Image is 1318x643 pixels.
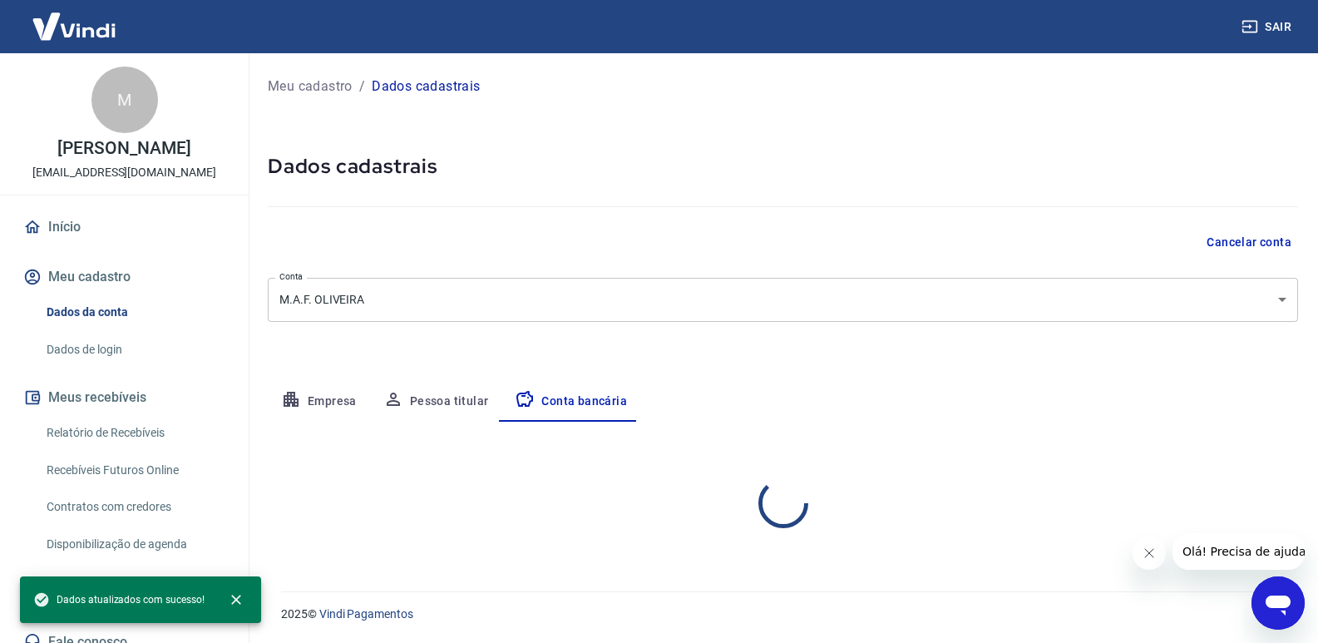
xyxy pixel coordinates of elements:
[1133,537,1166,570] iframe: Fechar mensagem
[268,382,370,422] button: Empresa
[20,209,229,245] a: Início
[268,278,1298,322] div: M.A.F. OLIVEIRA
[40,490,229,524] a: Contratos com credores
[20,1,128,52] img: Vindi
[319,607,413,621] a: Vindi Pagamentos
[268,153,1298,180] h5: Dados cadastrais
[91,67,158,133] div: M
[40,333,229,367] a: Dados de login
[40,416,229,450] a: Relatório de Recebíveis
[218,581,254,618] button: close
[1238,12,1298,42] button: Sair
[20,379,229,416] button: Meus recebíveis
[40,453,229,487] a: Recebíveis Futuros Online
[370,382,502,422] button: Pessoa titular
[372,77,480,96] p: Dados cadastrais
[40,527,229,561] a: Disponibilização de agenda
[20,259,229,295] button: Meu cadastro
[1172,533,1305,570] iframe: Mensagem da empresa
[1200,227,1298,258] button: Cancelar conta
[10,12,140,25] span: Olá! Precisa de ajuda?
[20,574,229,611] a: Segurança
[32,164,216,181] p: [EMAIL_ADDRESS][DOMAIN_NAME]
[359,77,365,96] p: /
[279,270,303,283] label: Conta
[40,295,229,329] a: Dados da conta
[501,382,640,422] button: Conta bancária
[1251,576,1305,630] iframe: Botão para abrir a janela de mensagens
[57,140,190,157] p: [PERSON_NAME]
[268,77,353,96] a: Meu cadastro
[33,591,205,608] span: Dados atualizados com sucesso!
[281,606,1278,623] p: 2025 ©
